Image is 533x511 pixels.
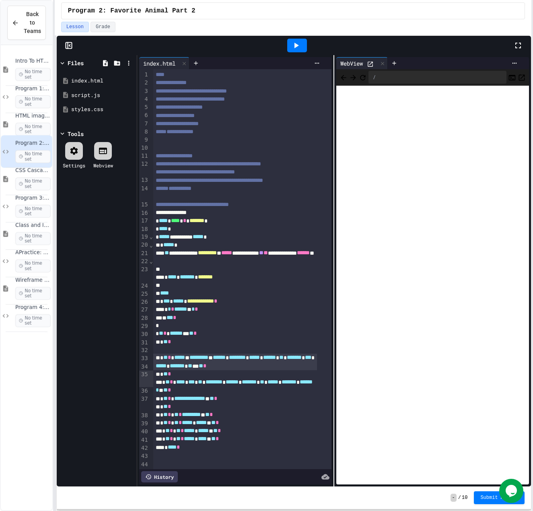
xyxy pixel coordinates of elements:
[91,22,115,32] button: Grade
[139,412,149,420] div: 38
[149,258,153,264] span: Fold line
[68,59,84,67] div: Files
[368,71,506,84] div: /
[15,277,51,284] span: Wireframe <dl> and <pre> Notes
[71,77,134,85] div: index.html
[149,242,153,248] span: Fold line
[149,233,153,240] span: Fold line
[139,436,149,444] div: 41
[15,177,51,190] span: No time set
[139,152,149,160] div: 11
[15,222,51,229] span: Class and Id Selectors, more tags, links
[139,298,149,306] div: 26
[139,233,149,241] div: 19
[15,123,51,136] span: No time set
[15,232,51,245] span: No time set
[24,10,41,35] span: Back to Teams
[139,95,149,103] div: 4
[139,217,149,225] div: 17
[139,452,149,460] div: 43
[139,59,179,68] div: index.html
[474,491,525,504] button: Submit Answer
[15,249,51,256] span: APractice: Using Class and id tags
[71,105,134,113] div: styles.css
[349,72,357,82] span: Forward
[139,136,149,144] div: 9
[336,86,529,485] iframe: Web Preview
[336,59,367,68] div: WebView
[462,495,467,501] span: 10
[141,471,178,482] div: History
[15,140,51,147] span: Program 2: Favorite Animal Part 2
[139,201,149,209] div: 15
[139,185,149,201] div: 14
[139,209,149,217] div: 16
[139,249,149,258] div: 21
[139,225,149,233] div: 18
[15,85,51,92] span: Program 1: First Webpage
[63,162,85,169] div: Settings
[139,87,149,95] div: 3
[139,339,149,347] div: 31
[139,428,149,436] div: 40
[139,444,149,452] div: 42
[15,113,51,120] span: HTML images, links and styling tags
[139,111,149,120] div: 6
[15,287,51,300] span: No time set
[139,57,189,69] div: index.html
[139,266,149,282] div: 23
[139,363,149,371] div: 34
[15,260,51,272] span: No time set
[139,395,149,412] div: 37
[336,57,388,69] div: WebView
[139,71,149,79] div: 1
[518,72,526,82] button: Open in new tab
[15,205,51,218] span: No time set
[61,22,89,32] button: Lesson
[139,144,149,152] div: 10
[139,258,149,266] div: 22
[68,6,196,16] span: Program 2: Favorite Animal Part 2
[139,322,149,330] div: 29
[139,160,149,177] div: 12
[139,387,149,395] div: 36
[139,282,149,290] div: 24
[139,128,149,136] div: 8
[139,120,149,128] div: 7
[139,79,149,87] div: 2
[139,330,149,338] div: 30
[480,495,518,501] span: Submit Answer
[139,290,149,298] div: 25
[451,494,457,502] span: -
[71,91,134,99] div: script.js
[15,304,51,311] span: Program 4: Favorite Movie/Book
[15,314,51,327] span: No time set
[15,167,51,174] span: CSS Cascading Style Sheet
[139,176,149,184] div: 13
[139,103,149,111] div: 5
[15,150,51,163] span: No time set
[139,354,149,363] div: 33
[139,371,149,387] div: 35
[508,72,516,82] button: Console
[139,306,149,314] div: 27
[359,72,367,82] button: Refresh
[499,479,525,503] iframe: chat widget
[139,346,149,354] div: 32
[139,314,149,322] div: 28
[7,6,46,40] button: Back to Teams
[15,195,51,202] span: Program 3: Favorite Animal 3.0
[458,495,461,501] span: /
[139,461,149,469] div: 44
[93,162,113,169] div: Webview
[139,241,149,249] div: 20
[15,58,51,65] span: Intro To HTML
[15,95,51,108] span: No time set
[68,130,84,138] div: Tools
[15,68,51,81] span: No time set
[340,72,348,82] span: Back
[139,420,149,428] div: 39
